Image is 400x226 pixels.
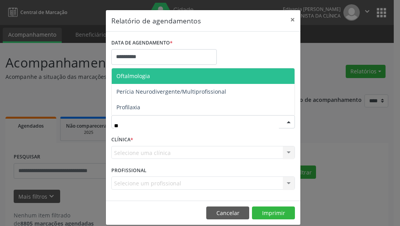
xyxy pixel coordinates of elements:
[111,37,173,49] label: DATA DE AGENDAMENTO
[252,206,295,220] button: Imprimir
[111,134,133,146] label: CLÍNICA
[206,206,249,220] button: Cancelar
[116,88,226,95] span: Perícia Neurodivergente/Multiprofissional
[111,164,146,176] label: PROFISSIONAL
[285,10,300,29] button: Close
[111,16,201,26] h5: Relatório de agendamentos
[116,103,140,111] span: Profilaxia
[116,72,150,80] span: Oftalmologia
